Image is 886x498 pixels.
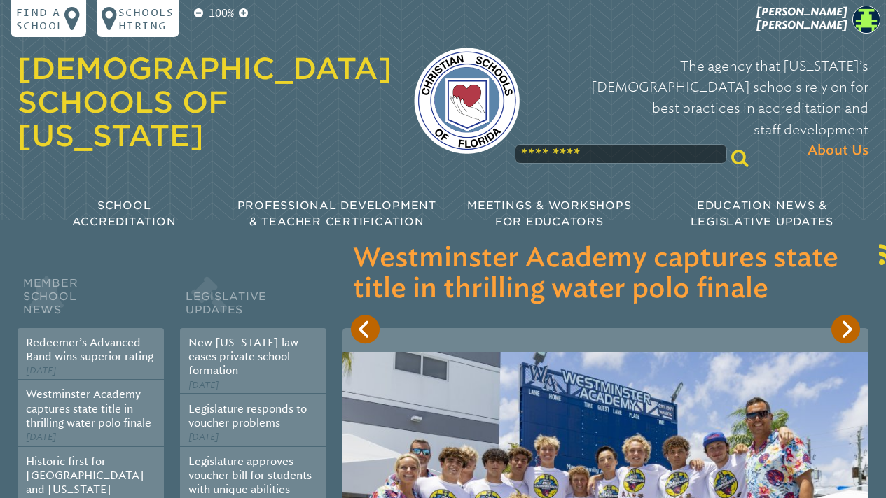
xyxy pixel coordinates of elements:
a: New [US_STATE] law eases private school formation [188,336,298,378]
h2: Legislative Updates [180,273,326,328]
p: Find a school [16,6,64,32]
h2: Member School News [18,273,164,328]
button: Next [831,315,861,344]
span: [DATE] [188,432,219,442]
a: [DEMOGRAPHIC_DATA] Schools of [US_STATE] [18,51,392,153]
span: Professional Development & Teacher Certification [237,199,436,228]
button: Previous [351,315,380,344]
span: Education News & Legislative Updates [691,199,833,228]
span: About Us [808,141,868,162]
span: [PERSON_NAME] [PERSON_NAME] [756,5,847,31]
p: The agency that [US_STATE]’s [DEMOGRAPHIC_DATA] schools rely on for best practices in accreditati... [541,56,868,162]
a: Westminster Academy captures state title in thrilling water polo finale [26,387,151,429]
img: csf-logo-web-colors.png [414,48,520,154]
span: [DATE] [188,380,219,390]
img: 24142bfe7d2133fa3eb776f837185eae [852,6,880,34]
a: Legislature approves voucher bill for students with unique abilities [188,455,312,497]
span: School Accreditation [72,199,176,228]
p: Schools Hiring [118,6,174,32]
span: [DATE] [26,365,56,376]
span: Meetings & Workshops for Educators [467,199,631,228]
a: Legislature responds to voucher problems [188,402,307,429]
h3: Westminster Academy captures state title in thrilling water polo finale [353,244,857,305]
a: Redeemer’s Advanced Band wins superior rating [26,336,153,363]
span: [DATE] [26,432,56,442]
p: 100% [206,6,237,22]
